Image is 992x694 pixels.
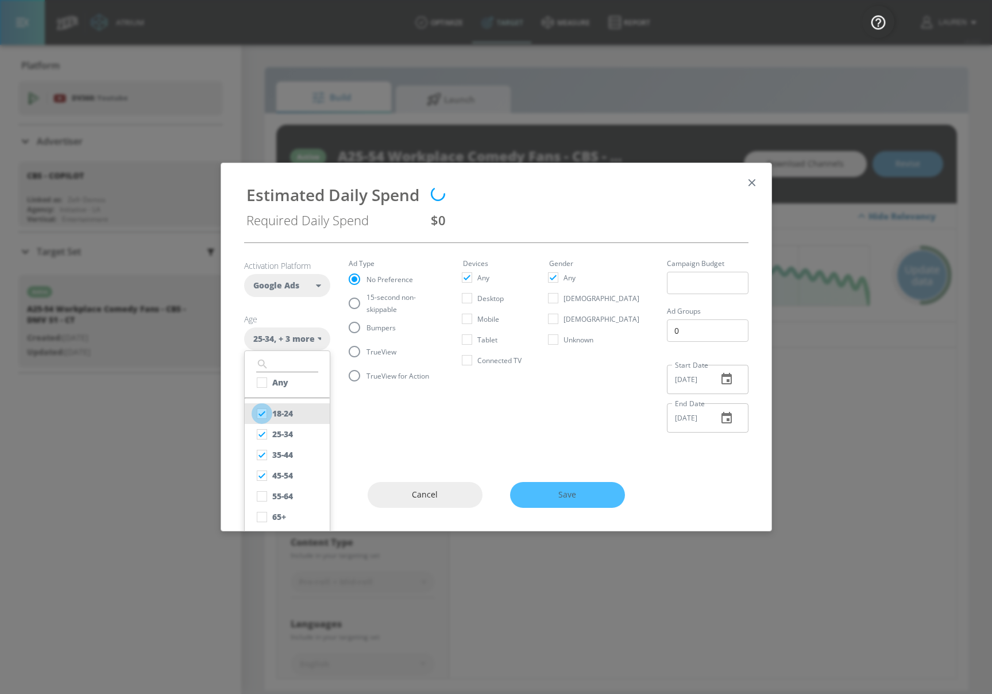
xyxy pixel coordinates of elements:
[245,445,330,465] button: 35-44
[563,292,639,304] span: [DEMOGRAPHIC_DATA]
[246,184,419,206] div: Estimated Daily Spend
[245,465,330,486] button: 45-54
[366,322,396,334] span: Bumpers
[272,377,288,388] div: Any
[272,449,293,460] div: 35-44
[245,403,330,424] button: 18-24
[368,482,483,508] button: Cancel
[272,429,293,439] div: 25-34
[245,372,330,393] button: Any
[245,527,330,548] button: Unknown
[245,424,330,445] button: 25-34
[244,314,330,325] h6: Age
[366,346,396,358] span: TrueView
[563,313,639,325] span: [DEMOGRAPHIC_DATA]
[477,354,522,367] span: Connected TV
[272,511,286,522] div: 65+
[246,211,419,229] div: Required Daily Spend
[477,292,504,304] span: Desktop
[245,486,330,507] button: 55-64
[244,260,330,271] h6: Activation Platform
[366,370,429,382] span: TrueView for Action
[274,333,315,345] span: , + 3 more
[272,491,293,502] div: 55-64
[667,260,748,267] label: Campaign Budget
[245,507,330,527] button: 65+
[244,327,330,350] div: 25-34, + 3 more
[253,280,299,291] span: Google Ads
[272,408,293,419] div: 18-24
[477,272,489,284] span: Any
[244,274,330,297] div: Google Ads
[549,260,573,267] legend: Gender
[667,308,748,315] label: Ad Groups
[391,488,460,502] span: Cancel
[349,260,375,267] legend: Ad Type
[431,211,746,229] div: $0
[366,273,413,286] span: No Preference
[463,260,488,267] legend: Devices
[477,313,499,325] span: Mobile
[272,470,293,481] div: 45-54
[477,334,497,346] span: Tablet
[563,272,576,284] span: Any
[253,333,274,345] span: 25-34
[366,291,435,315] span: 15-second non-skippable
[862,6,894,38] button: Open Resource Center
[563,334,593,346] span: Unknown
